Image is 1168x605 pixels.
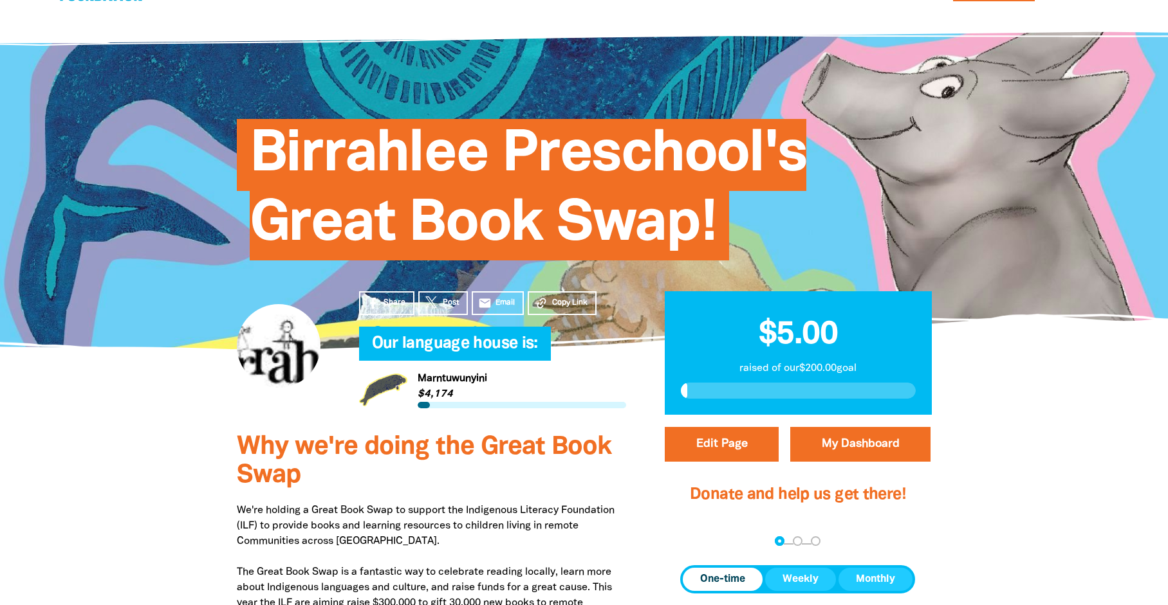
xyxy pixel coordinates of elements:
a: Post [418,291,468,315]
p: raised of our $200.00 goal [681,361,916,376]
span: Email [496,297,515,309]
button: Copy Link [528,291,597,315]
span: Weekly [783,572,819,587]
button: Navigate to step 3 of 3 to enter your payment details [811,536,820,546]
span: Share [384,297,405,309]
span: One-time [700,572,745,587]
button: One-time [683,568,763,591]
h6: My Team [359,348,626,356]
div: Donation frequency [680,565,915,593]
span: Birrahlee Preschool's Great Book Swap! [250,129,807,260]
a: Share [359,291,414,315]
button: Monthly [839,568,913,591]
span: Copy Link [552,297,588,309]
i: email [478,296,492,310]
span: Our language house is: [372,336,538,361]
span: Post [443,297,459,309]
a: My Dashboard [790,427,931,462]
button: Weekly [765,568,836,591]
button: Navigate to step 2 of 3 to enter your details [793,536,802,546]
button: Edit Page [665,427,779,462]
span: Why we're doing the Great Book Swap [237,435,611,487]
span: $5.00 [759,320,838,350]
span: Monthly [856,572,895,587]
a: emailEmail [472,291,524,315]
button: Navigate to step 1 of 3 to enter your donation amount [775,536,784,546]
span: Donate and help us get there! [690,487,906,502]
